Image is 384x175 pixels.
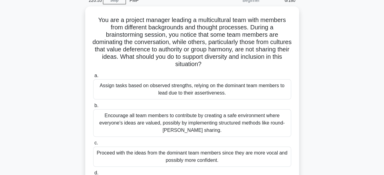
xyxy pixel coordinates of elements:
span: c. [94,140,98,145]
h5: You are a project manager leading a multicultural team with members from different backgrounds an... [93,16,292,68]
div: Encourage all team members to contribute by creating a safe environment where everyone's ideas ar... [93,109,291,137]
span: b. [94,103,98,108]
div: Proceed with the ideas from the dominant team members since they are more vocal and possibly more... [93,147,291,167]
span: a. [94,73,98,78]
div: Assign tasks based on observed strengths, relying on the dominant team members to lead due to the... [93,79,291,99]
